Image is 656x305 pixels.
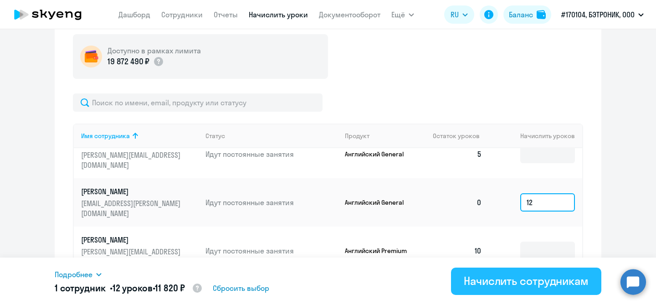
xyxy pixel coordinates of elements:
div: Продукт [345,132,369,140]
h5: Доступно в рамках лимита [108,46,201,56]
a: Начислить уроки [249,10,308,19]
input: Поиск по имени, email, продукту или статусу [73,93,323,112]
div: Баланс [509,9,533,20]
th: Начислить уроков [489,124,582,148]
button: Начислить сотрудникам [451,268,601,295]
h5: 1 сотрудник • • [55,282,203,295]
a: [PERSON_NAME][PERSON_NAME][EMAIL_ADDRESS][DOMAIN_NAME] [81,138,198,170]
span: 12 уроков [113,282,153,294]
span: Подробнее [55,269,92,280]
div: Имя сотрудника [81,132,198,140]
div: Продукт [345,132,426,140]
p: Идут постоянные занятия [205,246,338,256]
div: Статус [205,132,225,140]
p: [PERSON_NAME][EMAIL_ADDRESS][DOMAIN_NAME] [81,247,183,267]
a: Сотрудники [161,10,203,19]
button: #170104, БЭТРОНИК, ООО [557,4,648,26]
p: Английский General [345,150,413,158]
p: 19 872 490 ₽ [108,56,149,67]
span: 11 820 ₽ [155,282,185,294]
img: balance [537,10,546,19]
p: #170104, БЭТРОНИК, ООО [561,9,635,20]
td: 5 [425,130,489,178]
p: Английский General [345,198,413,207]
a: Отчеты [214,10,238,19]
p: Английский Premium [345,247,413,255]
a: Документооборот [319,10,380,19]
a: [PERSON_NAME][EMAIL_ADDRESS][PERSON_NAME][DOMAIN_NAME] [81,186,198,218]
a: Дашборд [118,10,150,19]
p: [PERSON_NAME] [81,235,183,245]
span: Ещё [391,9,405,20]
div: Начислить сотрудникам [464,274,589,288]
span: Остаток уроков [433,132,480,140]
p: [PERSON_NAME] [81,186,183,196]
button: Ещё [391,5,414,24]
td: 0 [425,178,489,227]
div: Статус [205,132,338,140]
img: wallet-circle.png [80,46,102,67]
a: [PERSON_NAME][PERSON_NAME][EMAIL_ADDRESS][DOMAIN_NAME] [81,235,198,267]
p: [PERSON_NAME][EMAIL_ADDRESS][DOMAIN_NAME] [81,150,183,170]
td: 10 [425,227,489,275]
span: RU [451,9,459,20]
div: Имя сотрудника [81,132,130,140]
button: Балансbalance [503,5,551,24]
p: Идут постоянные занятия [205,197,338,207]
p: Идут постоянные занятия [205,149,338,159]
button: RU [444,5,474,24]
span: Сбросить выбор [213,283,269,294]
div: Остаток уроков [433,132,489,140]
p: [EMAIL_ADDRESS][PERSON_NAME][DOMAIN_NAME] [81,198,183,218]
